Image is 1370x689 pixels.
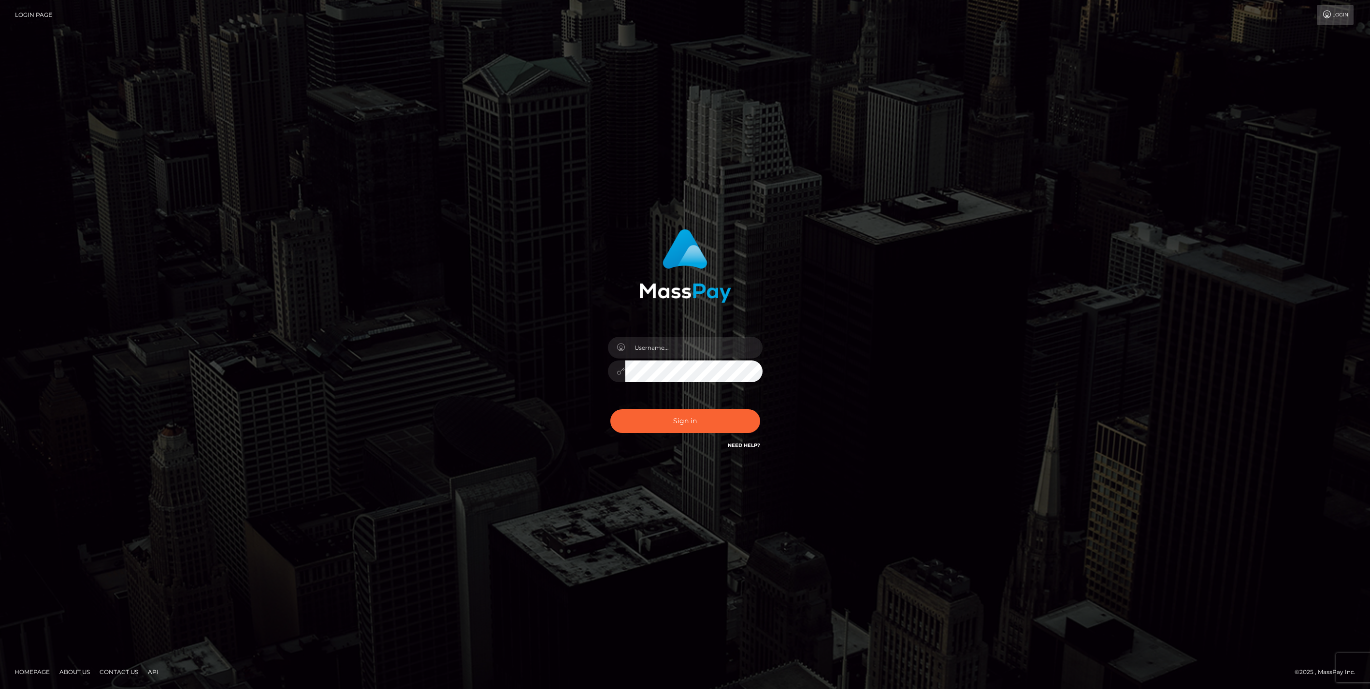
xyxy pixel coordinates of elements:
[610,409,760,433] button: Sign in
[1295,667,1363,677] div: © 2025 , MassPay Inc.
[56,664,94,679] a: About Us
[639,229,731,303] img: MassPay Login
[625,337,763,359] input: Username...
[15,5,52,25] a: Login Page
[1317,5,1354,25] a: Login
[728,442,760,448] a: Need Help?
[96,664,142,679] a: Contact Us
[11,664,54,679] a: Homepage
[144,664,162,679] a: API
